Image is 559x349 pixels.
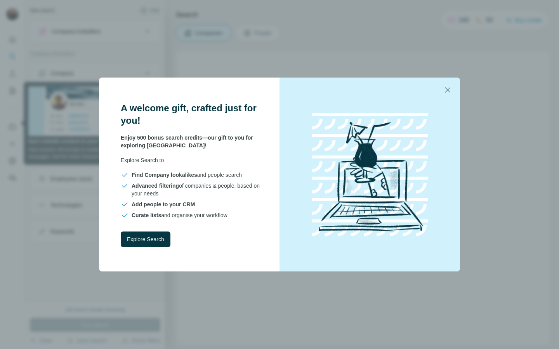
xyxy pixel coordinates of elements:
button: Explore Search [121,232,170,247]
img: laptop [300,105,440,244]
span: and people search [132,171,242,179]
p: Enjoy 500 bonus search credits—our gift to you for exploring [GEOGRAPHIC_DATA]! [121,134,261,149]
p: Explore Search to [121,156,261,164]
span: Add people to your CRM [132,201,195,207]
span: Explore Search [127,235,164,243]
h3: A welcome gift, crafted just for you! [121,102,261,127]
span: Find Company lookalikes [132,172,197,178]
span: and organise your workflow [132,211,227,219]
span: Curate lists [132,212,161,218]
span: Advanced filtering [132,183,179,189]
span: of companies & people, based on your needs [132,182,261,197]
